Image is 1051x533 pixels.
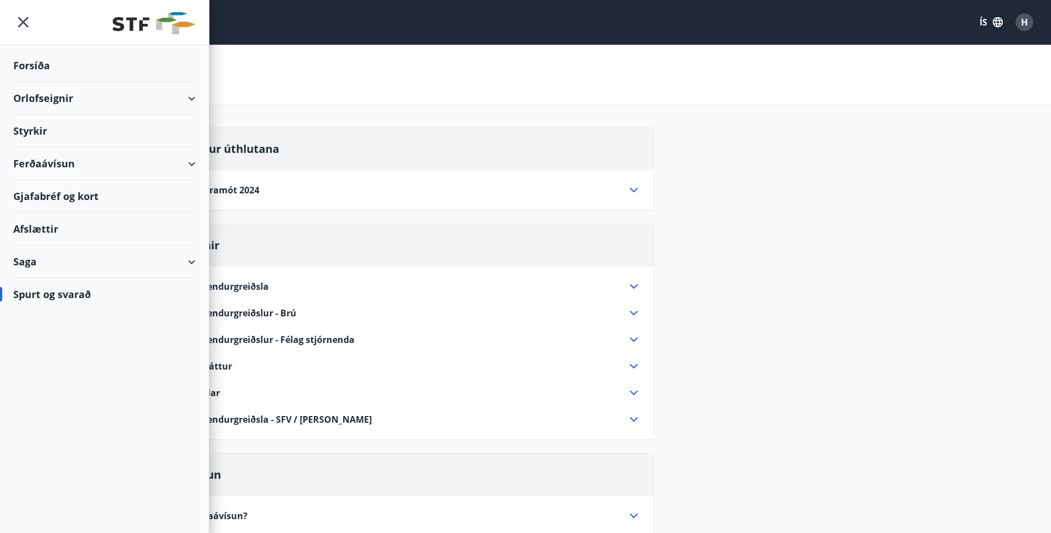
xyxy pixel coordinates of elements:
div: Saga [13,245,196,278]
div: Afbókun og endurgreiðslur - Félag stjórnenda [154,333,640,346]
span: Afbókun og endurgreiðsla - SFV / [PERSON_NAME] [154,413,372,426]
span: Afbókun og endurgreiðsla [154,280,269,293]
button: ÍS [973,12,1009,32]
div: Gjafabréf og kort [13,180,196,213]
div: Brú - Jól og Áramót 2024 [154,183,640,197]
div: Afslættir [13,213,196,245]
div: Styrkir [13,115,196,147]
div: Ferðaávísun [13,147,196,180]
div: Afbókun og endurgreiðsla - SFV / [PERSON_NAME] [154,413,640,426]
button: H [1011,9,1038,35]
img: union_logo [112,12,196,34]
button: menu [13,12,33,32]
div: Orlofseignir [13,82,196,115]
div: Hvað er ferðaávísun? [154,509,640,522]
span: Niðurstöður úthlutana [154,141,279,156]
div: Spurt og svarað [13,278,196,310]
div: Punktafrádráttur [154,360,640,373]
span: Afbókun og endurgreiðslur - Félag stjórnenda [154,334,355,346]
span: H [1021,16,1028,28]
div: Leiguskilmálar [154,386,640,399]
div: Afbókun og endurgreiðslur - Brú [154,306,640,320]
div: Forsíða [13,49,196,82]
span: Afbókun og endurgreiðslur - Brú [154,307,296,319]
div: Afbókun og endurgreiðsla [154,280,640,293]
